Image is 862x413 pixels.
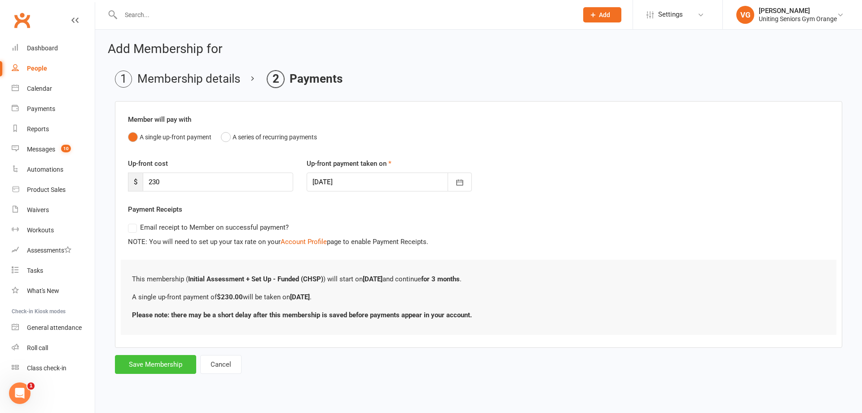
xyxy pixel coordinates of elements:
[61,145,71,152] span: 10
[128,114,191,125] label: Member will pay with
[200,355,242,374] button: Cancel
[27,105,55,112] div: Payments
[27,344,48,351] div: Roll call
[759,15,837,23] div: Uniting Seniors Gym Orange
[27,65,47,72] div: People
[12,79,95,99] a: Calendar
[27,186,66,193] div: Product Sales
[27,324,82,331] div: General attendance
[132,274,825,284] p: This membership ( ) will start on and continue .
[132,311,472,319] b: Please note: there may be a short delay after this membership is saved before payments appear in ...
[12,220,95,240] a: Workouts
[221,129,317,146] button: A series of recurring payments
[128,222,289,233] label: Email receipt to Member on successful payment?
[12,338,95,358] a: Roll call
[12,119,95,139] a: Reports
[128,158,168,169] label: Up-front cost
[27,226,54,234] div: Workouts
[27,44,58,52] div: Dashboard
[27,206,49,213] div: Waivers
[12,240,95,261] a: Assessments
[599,11,610,18] span: Add
[27,85,52,92] div: Calendar
[27,287,59,294] div: What's New
[658,4,683,25] span: Settings
[759,7,837,15] div: [PERSON_NAME]
[27,125,49,133] div: Reports
[12,58,95,79] a: People
[118,9,572,21] input: Search...
[12,261,95,281] a: Tasks
[290,293,310,301] b: [DATE]
[27,364,66,372] div: Class check-in
[108,42,849,56] h2: Add Membership for
[12,38,95,58] a: Dashboard
[9,382,31,404] iframe: Intercom live chat
[363,275,383,283] b: [DATE]
[128,173,143,191] span: $
[12,281,95,301] a: What's New
[12,318,95,338] a: General attendance kiosk mode
[307,158,391,169] label: Up-front payment taken on
[27,166,63,173] div: Automations
[128,204,182,215] label: Payment Receipts
[27,247,71,254] div: Assessments
[736,6,754,24] div: VG
[12,160,95,180] a: Automations
[583,7,621,22] button: Add
[128,129,211,146] button: A single up-front payment
[128,236,829,247] div: NOTE: You will need to set up your tax rate on your page to enable Payment Receipts.
[11,9,33,31] a: Clubworx
[267,71,343,88] li: Payments
[281,238,327,246] a: Account Profile
[27,267,43,274] div: Tasks
[27,146,55,153] div: Messages
[12,358,95,378] a: Class kiosk mode
[27,382,35,390] span: 1
[12,180,95,200] a: Product Sales
[421,275,460,283] b: for 3 months
[132,292,825,302] p: A single up-front payment of will be taken on .
[12,200,95,220] a: Waivers
[12,99,95,119] a: Payments
[115,71,240,88] li: Membership details
[188,275,323,283] b: Initial Assessment + Set Up - Funded (CHSP)
[115,355,196,374] button: Save Membership
[217,293,243,301] b: $230.00
[12,139,95,160] a: Messages 10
